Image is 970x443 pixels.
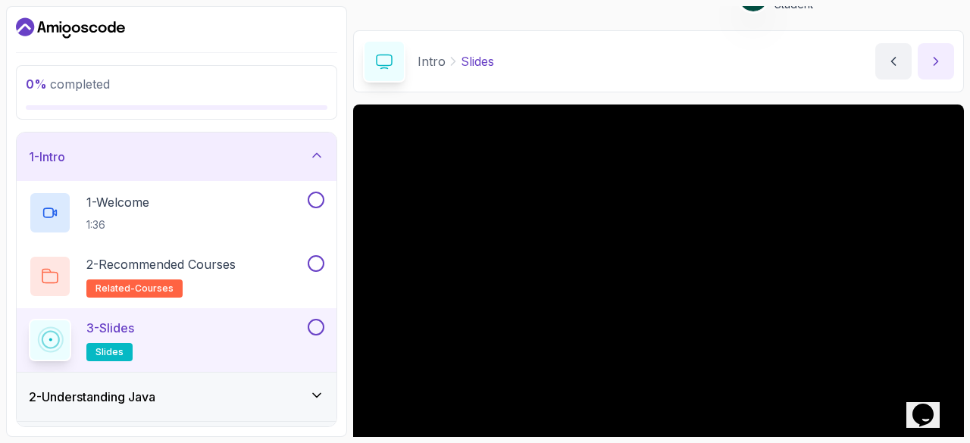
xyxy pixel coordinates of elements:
[918,43,954,80] button: next content
[95,282,174,295] span: related-courses
[29,192,324,234] button: 1-Welcome1:36
[461,52,494,70] p: Slides
[17,373,336,421] button: 2-Understanding Java
[906,382,955,428] iframe: chat widget
[86,319,134,337] p: 3 - Slides
[875,43,912,80] button: previous content
[17,133,336,181] button: 1-Intro
[29,255,324,298] button: 2-Recommended Coursesrelated-courses
[95,346,124,358] span: slides
[26,76,110,92] span: completed
[418,52,446,70] p: Intro
[86,217,149,232] p: 1:36
[86,193,149,211] p: 1 - Welcome
[26,76,47,92] span: 0 %
[86,255,236,273] p: 2 - Recommended Courses
[29,319,324,361] button: 3-Slidesslides
[29,388,155,406] h3: 2 - Understanding Java
[29,148,65,166] h3: 1 - Intro
[16,16,125,40] a: Dashboard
